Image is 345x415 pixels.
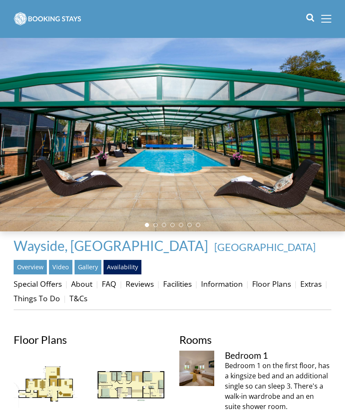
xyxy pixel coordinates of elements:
[201,279,243,289] a: Information
[14,237,208,254] span: Wayside, [GEOGRAPHIC_DATA]
[14,10,82,27] img: BookingStays
[179,334,331,346] h2: Rooms
[49,260,72,274] a: Video
[14,279,62,289] a: Special Offers
[69,293,87,303] a: T&Cs
[211,241,316,253] span: -
[102,279,116,289] a: FAQ
[252,279,291,289] a: Floor Plans
[14,334,166,346] h2: Floor Plans
[163,279,192,289] a: Facilities
[300,279,322,289] a: Extras
[214,241,316,253] a: [GEOGRAPHIC_DATA]
[14,293,60,303] a: Things To Do
[14,237,211,254] a: Wayside, [GEOGRAPHIC_DATA]
[75,260,101,274] a: Gallery
[179,351,214,386] img: Bedroom 1
[225,360,331,412] p: Bedroom 1 on the first floor, has a kingsize bed and an additional single so can sleep 3. There's...
[71,279,92,289] a: About
[126,279,154,289] a: Reviews
[14,260,47,274] a: Overview
[103,260,141,274] a: Availability
[225,351,331,360] h3: Bedroom 1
